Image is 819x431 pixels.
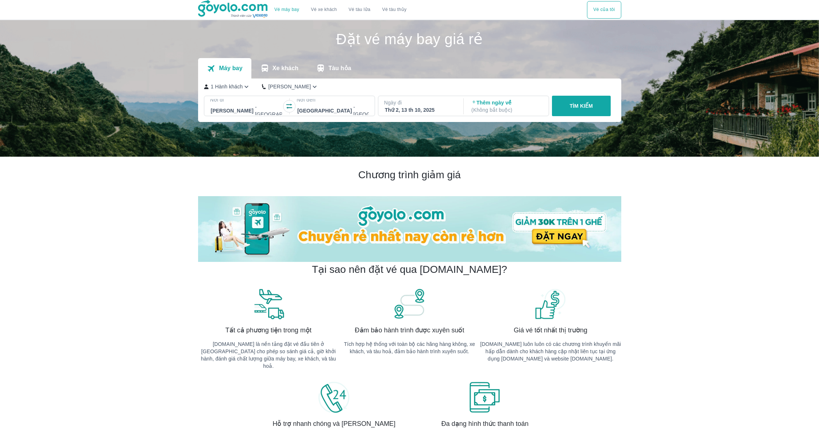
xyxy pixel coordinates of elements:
[252,288,285,320] img: banner
[471,106,542,114] p: ( Không bắt buộc )
[514,326,587,335] span: Giá vé tốt nhất thị trường
[471,99,542,114] p: Thêm ngày về
[273,419,395,428] span: Hỗ trợ nhanh chóng và [PERSON_NAME]
[441,419,529,428] span: Đa dạng hình thức thanh toán
[468,381,501,413] img: banner
[269,1,412,19] div: choose transportation mode
[211,83,243,90] p: 1 Hành khách
[587,1,621,19] button: Vé của tôi
[339,340,480,355] p: Tích hợp hệ thống với toàn bộ các hãng hàng không, xe khách, và tàu hoả, đảm bảo hành trình xuyên...
[328,65,351,72] p: Tàu hỏa
[274,7,299,12] a: Vé máy bay
[204,83,251,91] button: 1 Hành khách
[376,1,412,19] button: Vé tàu thủy
[198,58,360,79] div: transportation tabs
[210,96,282,103] p: Nơi đi
[480,340,621,362] p: [DOMAIN_NAME] luôn luôn có các chương trình khuyến mãi hấp dẫn dành cho khách hàng cập nhật liên ...
[534,288,567,320] img: banner
[343,1,376,19] a: Vé tàu lửa
[312,263,507,276] h2: Tại sao nên đặt vé qua [DOMAIN_NAME]?
[311,7,337,12] a: Vé xe khách
[354,103,407,118] p: - [GEOGRAPHIC_DATA]
[384,99,456,106] p: Ngày đi
[297,96,369,103] p: Nơi đến
[219,65,242,72] p: Máy bay
[587,1,621,19] div: choose transportation mode
[393,288,426,320] img: banner
[225,326,312,335] span: Tất cả phương tiện trong một
[355,326,464,335] span: Đảm bảo hành trình được xuyên suốt
[198,168,621,182] h2: Chương trình giảm giá
[318,381,351,413] img: banner
[198,340,339,370] p: [DOMAIN_NAME] là nền tảng đặt vé đầu tiên ở [GEOGRAPHIC_DATA] cho phép so sánh giá cả, giờ khởi h...
[268,83,311,90] p: [PERSON_NAME]
[198,196,621,262] img: banner-home
[273,65,298,72] p: Xe khách
[385,106,456,114] div: Thứ 2, 13 th 10, 2025
[255,103,309,118] p: - [GEOGRAPHIC_DATA]
[198,32,621,46] h1: Đặt vé máy bay giá rẻ
[262,83,318,91] button: [PERSON_NAME]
